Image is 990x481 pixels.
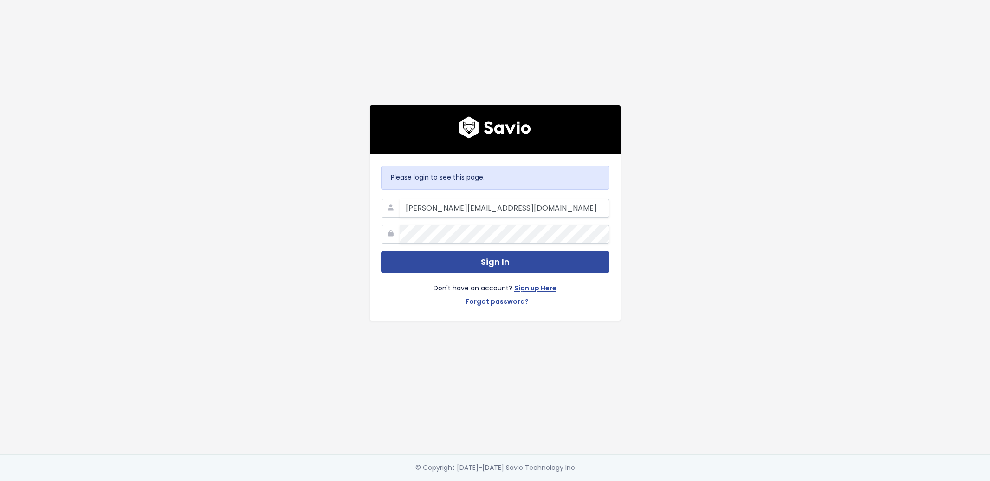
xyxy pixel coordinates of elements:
[466,296,529,309] a: Forgot password?
[459,116,531,139] img: logo600x187.a314fd40982d.png
[381,273,609,309] div: Don't have an account?
[381,251,609,274] button: Sign In
[514,282,556,296] a: Sign up Here
[400,199,609,218] input: Your Work Email Address
[391,172,600,183] p: Please login to see this page.
[415,462,575,474] div: © Copyright [DATE]-[DATE] Savio Technology Inc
